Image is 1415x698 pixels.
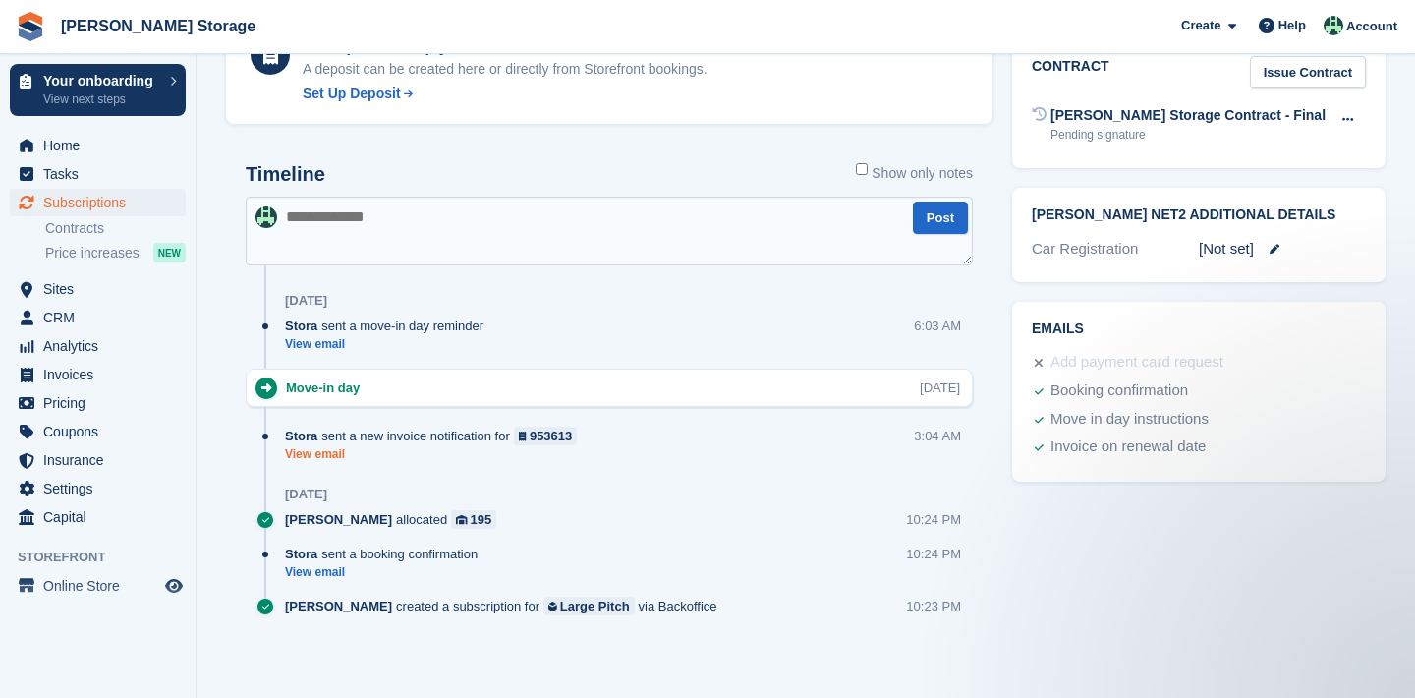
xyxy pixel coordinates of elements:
[1032,321,1366,337] h2: Emails
[10,361,186,388] a: menu
[906,510,961,529] div: 10:24 PM
[285,317,493,335] div: sent a move-in day reminder
[1278,16,1306,35] span: Help
[10,572,186,600] a: menu
[246,163,325,186] h2: Timeline
[914,427,961,445] div: 3:04 AM
[10,160,186,188] a: menu
[153,243,186,262] div: NEW
[285,427,587,445] div: sent a new invoice notification for
[1050,436,1206,459] div: Invoice on renewal date
[43,446,161,474] span: Insurance
[285,446,587,463] a: View email
[1050,351,1223,375] div: Add payment card request
[560,597,630,615] div: Large Pitch
[285,427,317,445] span: Stora
[10,64,186,116] a: Your onboarding View next steps
[285,597,727,615] div: created a subscription for via Backoffice
[10,418,186,445] a: menu
[43,304,161,331] span: CRM
[10,132,186,159] a: menu
[1050,408,1209,432] div: Move in day instructions
[10,275,186,303] a: menu
[1032,56,1109,88] h2: Contract
[914,317,961,335] div: 6:03 AM
[10,189,186,216] a: menu
[913,202,968,234] button: Post
[530,427,572,445] div: 953613
[45,219,186,238] a: Contracts
[43,361,161,388] span: Invoices
[285,510,506,529] div: allocated
[45,242,186,263] a: Price increases NEW
[285,510,392,529] span: [PERSON_NAME]
[10,389,186,417] a: menu
[920,378,960,397] div: [DATE]
[18,548,196,567] span: Storefront
[43,74,160,87] p: Your onboarding
[1050,105,1326,126] div: [PERSON_NAME] Storage Contract - Final
[43,275,161,303] span: Sites
[43,418,161,445] span: Coupons
[43,189,161,216] span: Subscriptions
[43,160,161,188] span: Tasks
[856,163,973,184] label: Show only notes
[285,564,487,581] a: View email
[303,59,707,80] p: A deposit can be created here or directly from Storefront bookings.
[471,510,492,529] div: 195
[43,90,160,108] p: View next steps
[10,446,186,474] a: menu
[45,244,140,262] span: Price increases
[16,12,45,41] img: stora-icon-8386f47178a22dfd0bd8f6a31ec36ba5ce8667c1dd55bd0f319d3a0aa187defe.svg
[285,487,327,502] div: [DATE]
[43,572,161,600] span: Online Store
[43,475,161,502] span: Settings
[255,206,277,228] img: Nicholas Pain
[43,132,161,159] span: Home
[1032,238,1199,261] div: Car Registration
[1324,16,1343,35] img: Nicholas Pain
[1050,379,1188,403] div: Booking confirmation
[285,336,493,353] a: View email
[303,84,401,104] div: Set Up Deposit
[10,503,186,531] a: menu
[451,510,496,529] a: 195
[303,84,707,104] a: Set Up Deposit
[43,332,161,360] span: Analytics
[10,475,186,502] a: menu
[162,574,186,598] a: Preview store
[856,163,868,175] input: Show only notes
[285,545,487,563] div: sent a booking confirmation
[543,597,635,615] a: Large Pitch
[10,304,186,331] a: menu
[1050,126,1326,144] div: Pending signature
[285,317,317,335] span: Stora
[1181,16,1220,35] span: Create
[1032,207,1366,223] h2: [PERSON_NAME] Net2 Additional Details
[1346,17,1397,36] span: Account
[906,597,961,615] div: 10:23 PM
[286,378,369,397] div: Move-in day
[43,503,161,531] span: Capital
[285,597,392,615] span: [PERSON_NAME]
[285,293,327,309] div: [DATE]
[1199,238,1366,261] div: [Not set]
[10,332,186,360] a: menu
[906,545,961,563] div: 10:24 PM
[1250,56,1366,88] a: Issue Contract
[53,10,263,42] a: [PERSON_NAME] Storage
[514,427,578,445] a: 953613
[43,389,161,417] span: Pricing
[285,545,317,563] span: Stora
